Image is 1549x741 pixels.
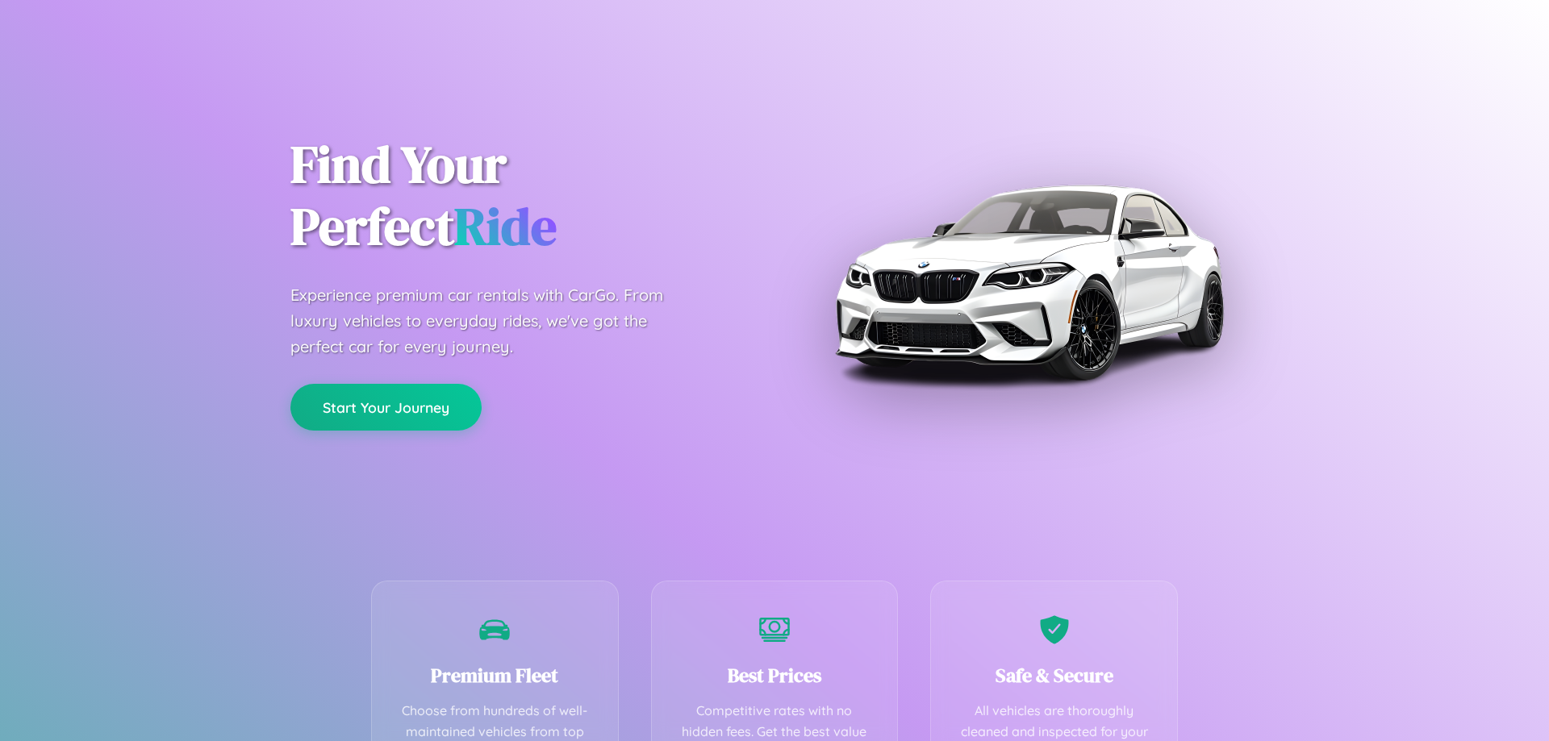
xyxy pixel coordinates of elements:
[396,662,594,689] h3: Premium Fleet
[290,384,482,431] button: Start Your Journey
[290,282,694,360] p: Experience premium car rentals with CarGo. From luxury vehicles to everyday rides, we've got the ...
[290,134,750,258] h1: Find Your Perfect
[676,662,874,689] h3: Best Prices
[827,81,1230,484] img: Premium BMW car rental vehicle
[454,191,557,261] span: Ride
[955,662,1153,689] h3: Safe & Secure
